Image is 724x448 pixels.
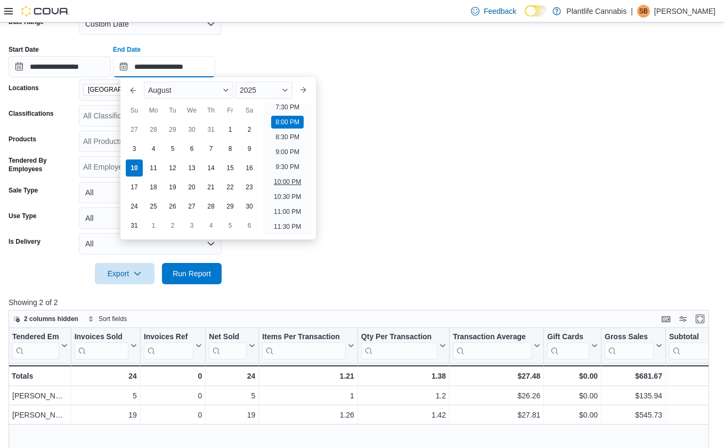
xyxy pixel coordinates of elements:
div: $0.00 [547,389,598,402]
button: Display options [677,313,689,325]
div: 19 [209,409,255,421]
span: Export [101,263,148,284]
button: Export [95,263,154,284]
div: day-30 [241,198,258,215]
input: Dark Mode [525,5,547,17]
label: Use Type [9,212,36,220]
div: $0.00 [547,409,598,421]
li: 7:30 PM [271,101,304,114]
div: day-26 [164,198,181,215]
div: day-23 [241,179,258,196]
div: Button. Open the month selector. August is currently selected. [144,82,233,99]
div: day-5 [222,217,239,234]
button: Invoices Sold [75,332,137,359]
div: Gross Sales [605,332,654,342]
div: Transaction Average [453,332,532,359]
div: Items Per Transaction [262,332,346,342]
div: [PERSON_NAME] [12,389,68,402]
div: day-31 [202,121,219,138]
label: Tendered By Employees [9,156,75,173]
div: day-4 [202,217,219,234]
div: day-15 [222,159,239,177]
button: Qty Per Transaction [361,332,446,359]
div: day-2 [241,121,258,138]
div: day-11 [145,159,162,177]
div: 1.2 [361,389,446,402]
button: Net Sold [209,332,255,359]
button: Previous Month [125,82,142,99]
button: Run Report [162,263,222,284]
img: Cova [21,6,69,17]
div: day-3 [126,140,143,157]
ul: Time [263,103,312,235]
div: [PERSON_NAME] [12,409,68,421]
div: 19 [75,409,137,421]
button: Next month [295,82,312,99]
div: day-30 [183,121,200,138]
p: Plantlife Cannabis [566,5,627,18]
div: Qty Per Transaction [361,332,437,342]
p: [PERSON_NAME] [654,5,715,18]
div: day-3 [183,217,200,234]
div: day-28 [145,121,162,138]
div: Stephanie Brimner [637,5,650,18]
div: $681.67 [605,370,662,382]
div: Items Per Transaction [262,332,346,359]
div: 1 [262,389,354,402]
div: day-18 [145,179,162,196]
div: 1.26 [262,409,354,421]
div: Net Sold [209,332,247,342]
label: Sale Type [9,186,38,195]
span: Feedback [484,6,516,17]
button: All [79,182,222,203]
input: Press the down key to open a popover containing a calendar. [9,56,111,77]
label: Classifications [9,109,54,118]
div: $0.00 [547,370,598,382]
div: 1.21 [262,370,354,382]
button: All [79,233,222,254]
a: Feedback [467,1,520,22]
label: Products [9,135,36,143]
div: day-31 [126,217,143,234]
span: 2025 [240,86,256,94]
div: day-19 [164,179,181,196]
div: $26.26 [453,389,540,402]
div: Totals [12,370,68,382]
div: day-9 [241,140,258,157]
div: day-13 [183,159,200,177]
span: Edmonton - Albany [83,84,184,95]
div: 5 [209,389,255,402]
li: 9:00 PM [271,146,304,158]
button: All [79,207,222,229]
div: Tendered Employee [12,332,59,342]
div: Th [202,102,219,119]
div: day-20 [183,179,200,196]
div: 5 [75,389,137,402]
div: day-17 [126,179,143,196]
div: day-14 [202,159,219,177]
div: $27.81 [453,409,540,421]
button: Keyboard shortcuts [660,313,672,325]
div: 1.38 [361,370,446,382]
div: day-8 [222,140,239,157]
div: day-5 [164,140,181,157]
div: Qty Per Transaction [361,332,437,359]
div: Gift Cards [547,332,589,342]
button: Sort fields [84,313,131,325]
div: day-29 [222,198,239,215]
div: day-21 [202,179,219,196]
p: Showing 2 of 2 [9,297,717,308]
li: 11:30 PM [270,220,305,233]
div: day-1 [222,121,239,138]
div: 0 [144,370,202,382]
div: Tendered Employee [12,332,59,359]
span: Run Report [173,268,211,279]
div: Mo [145,102,162,119]
div: Transaction Average [453,332,532,342]
span: August [148,86,172,94]
p: | [631,5,633,18]
div: 0 [144,409,202,421]
label: Start Date [9,45,39,54]
div: day-24 [126,198,143,215]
